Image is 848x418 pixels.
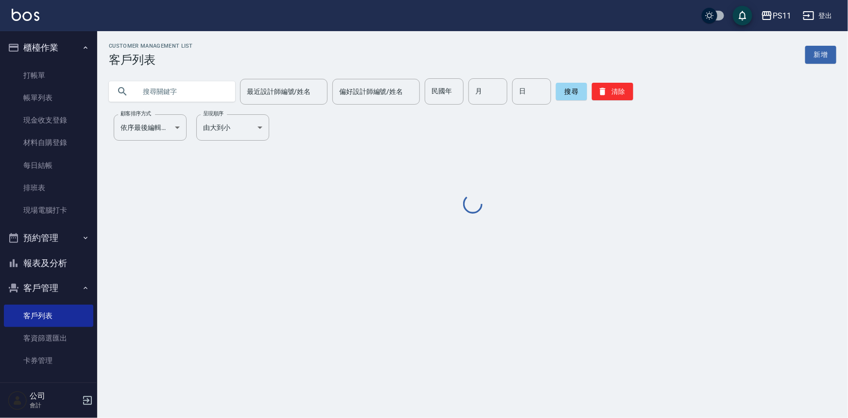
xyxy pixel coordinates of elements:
[4,87,93,109] a: 帳單列表
[114,114,187,141] div: 依序最後編輯時間
[4,225,93,251] button: 預約管理
[121,110,151,117] label: 顧客排序方式
[4,376,93,401] button: 行銷工具
[799,7,836,25] button: 登出
[12,9,39,21] img: Logo
[196,114,269,141] div: 由大到小
[4,35,93,60] button: 櫃檯作業
[805,46,836,64] a: 新增
[4,109,93,131] a: 現金收支登錄
[203,110,224,117] label: 呈現順序
[8,391,27,410] img: Person
[757,6,795,26] button: PS11
[773,10,791,22] div: PS11
[733,6,752,25] button: save
[556,83,587,100] button: 搜尋
[4,305,93,327] a: 客戶列表
[4,349,93,372] a: 卡券管理
[30,401,79,410] p: 會計
[4,327,93,349] a: 客資篩選匯出
[109,43,193,49] h2: Customer Management List
[4,275,93,301] button: 客戶管理
[4,177,93,199] a: 排班表
[592,83,633,100] button: 清除
[4,131,93,154] a: 材料自購登錄
[4,154,93,177] a: 每日結帳
[4,64,93,87] a: 打帳單
[109,53,193,67] h3: 客戶列表
[136,78,227,105] input: 搜尋關鍵字
[4,251,93,276] button: 報表及分析
[4,199,93,221] a: 現場電腦打卡
[30,391,79,401] h5: 公司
